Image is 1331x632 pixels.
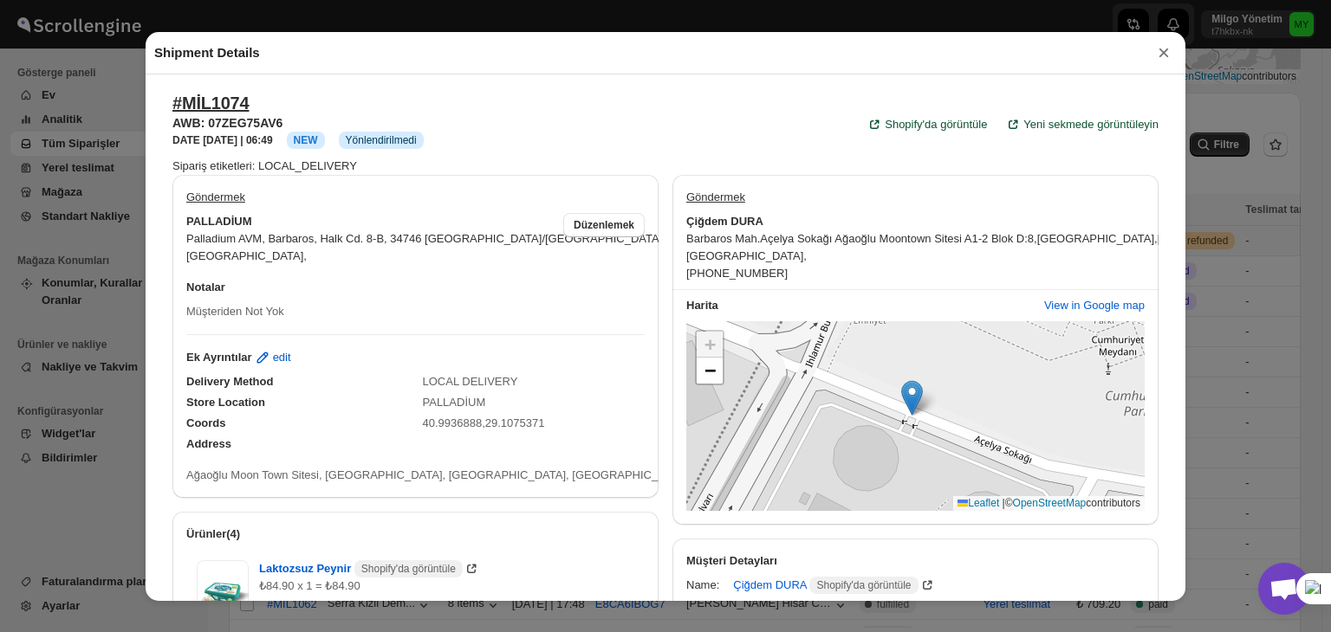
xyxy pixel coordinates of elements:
span: [PHONE_NUMBER] [686,267,788,280]
h3: AWB: 07ZEG75AV6 [172,114,424,132]
span: + [704,333,716,355]
button: × [1151,41,1177,65]
span: LOCAL DELIVERY [423,375,518,388]
b: Harita [686,299,718,312]
a: Çiğdem DURA Shopify'da görüntüle [733,578,935,591]
span: ₺84.90 x 1 = ₺84.90 [259,579,360,592]
span: Shopify'da görüntüle [885,116,987,133]
img: Marker [901,380,923,416]
a: Leaflet [958,497,999,509]
span: Çiğdem DURA [733,577,918,594]
span: Shopify'da görüntüle [816,578,911,592]
span: NEW [294,134,318,146]
span: Shopify'da görüntüle [361,562,456,576]
a: Zoom out [697,358,723,384]
span: [GEOGRAPHIC_DATA] , [1037,232,1158,245]
span: [GEOGRAPHIC_DATA] , [186,249,307,262]
div: © contributors [953,496,1145,511]
span: Müşteriden Not Yok [186,305,284,318]
span: − [704,359,716,381]
button: #MİL1074 [172,93,249,113]
b: Notalar [186,281,225,293]
h3: Müşteri Detayları [686,552,1145,570]
h2: Ürünler(4) [186,526,645,543]
div: Açık sohbet [1258,563,1310,615]
h3: DATE [172,133,273,147]
span: Palladium AVM, Barbaros, Halk Cd. 8-B, 34746 [GEOGRAPHIC_DATA]/[GEOGRAPHIC_DATA], [GEOGRAPHIC_DAT... [186,232,789,245]
div: Name: [686,577,719,594]
span: Store Location [186,396,265,409]
button: edit [243,344,302,371]
a: Shopify'da görüntüle [855,111,997,139]
button: View in Google map [1034,292,1155,319]
span: Yönlendirilmedi [346,133,417,147]
span: Coords [186,416,226,429]
a: OpenStreetMap [1013,497,1087,509]
a: Laktozsuz Peynir Shopify'da görüntüle [259,562,480,575]
span: [GEOGRAPHIC_DATA] , [1158,232,1278,245]
span: [GEOGRAPHIC_DATA] , [686,249,807,262]
span: Ağaoğlu Moon Town Sitesi, [GEOGRAPHIC_DATA], [GEOGRAPHIC_DATA], [GEOGRAPHIC_DATA]/[GEOGRAPHIC_DAT... [186,468,933,481]
span: Address [186,437,231,450]
span: Laktozsuz Peynir [259,560,463,577]
span: 40.9936888,29.1075371 [423,416,545,429]
b: Ek Ayrıntılar [186,349,252,366]
span: Barbaros Mah.Açelya Sokağı Ağaoğlu Moontown Sitesi A1-2 Blok D:8 , [686,232,1037,245]
div: Sipariş etiketleri: LOCAL_DELIVERY [172,158,1159,175]
span: | [1003,497,1005,509]
span: PALLADİUM [423,396,486,409]
button: Yeni sekmede görüntüleyin [994,111,1169,139]
span: View in Google map [1044,297,1145,314]
span: edit [273,349,291,366]
h2: Shipment Details [154,44,260,61]
span: Yeni sekmede görüntüleyin [1023,116,1159,133]
a: Zoom in [697,332,723,358]
u: Göndermek [186,190,245,203]
button: Düzenlemek [563,213,645,237]
u: Göndermek [686,190,745,203]
span: Delivery Method [186,375,273,388]
img: Item [197,560,249,612]
b: Çiğdem DURA [686,213,763,230]
b: PALLADİUM [186,213,252,230]
b: [DATE] | 06:49 [203,134,272,146]
span: Düzenlemek [574,218,634,232]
